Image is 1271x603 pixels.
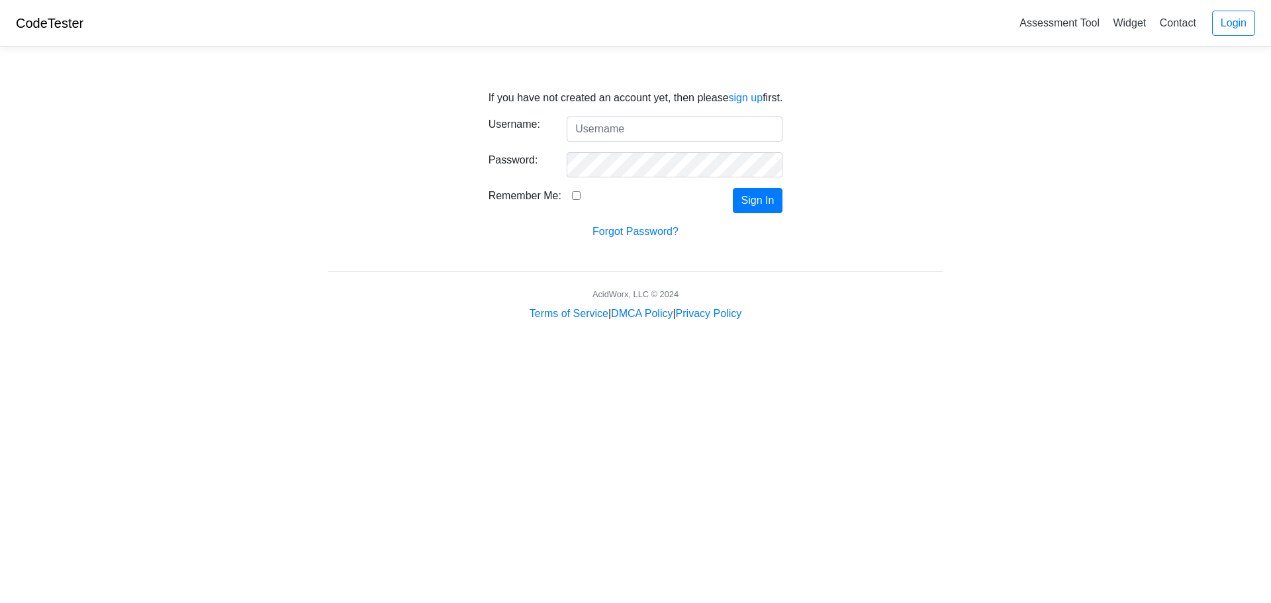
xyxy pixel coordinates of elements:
a: DMCA Policy [611,308,673,319]
label: Remember Me: [489,188,561,204]
a: Terms of Service [530,308,608,319]
a: Assessment Tool [1014,12,1105,34]
a: sign up [729,92,763,103]
label: Password: [479,152,557,172]
div: | | [530,306,741,322]
p: If you have not created an account yet, then please first. [489,90,783,106]
a: Login [1212,11,1255,36]
a: CodeTester [16,16,83,30]
a: Privacy Policy [676,308,742,319]
a: Widget [1107,12,1151,34]
div: AcidWorx, LLC © 2024 [592,288,679,301]
a: Contact [1154,12,1201,34]
label: Username: [479,116,557,136]
button: Sign In [733,188,783,213]
a: Forgot Password? [592,226,679,237]
input: Username [567,116,782,142]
